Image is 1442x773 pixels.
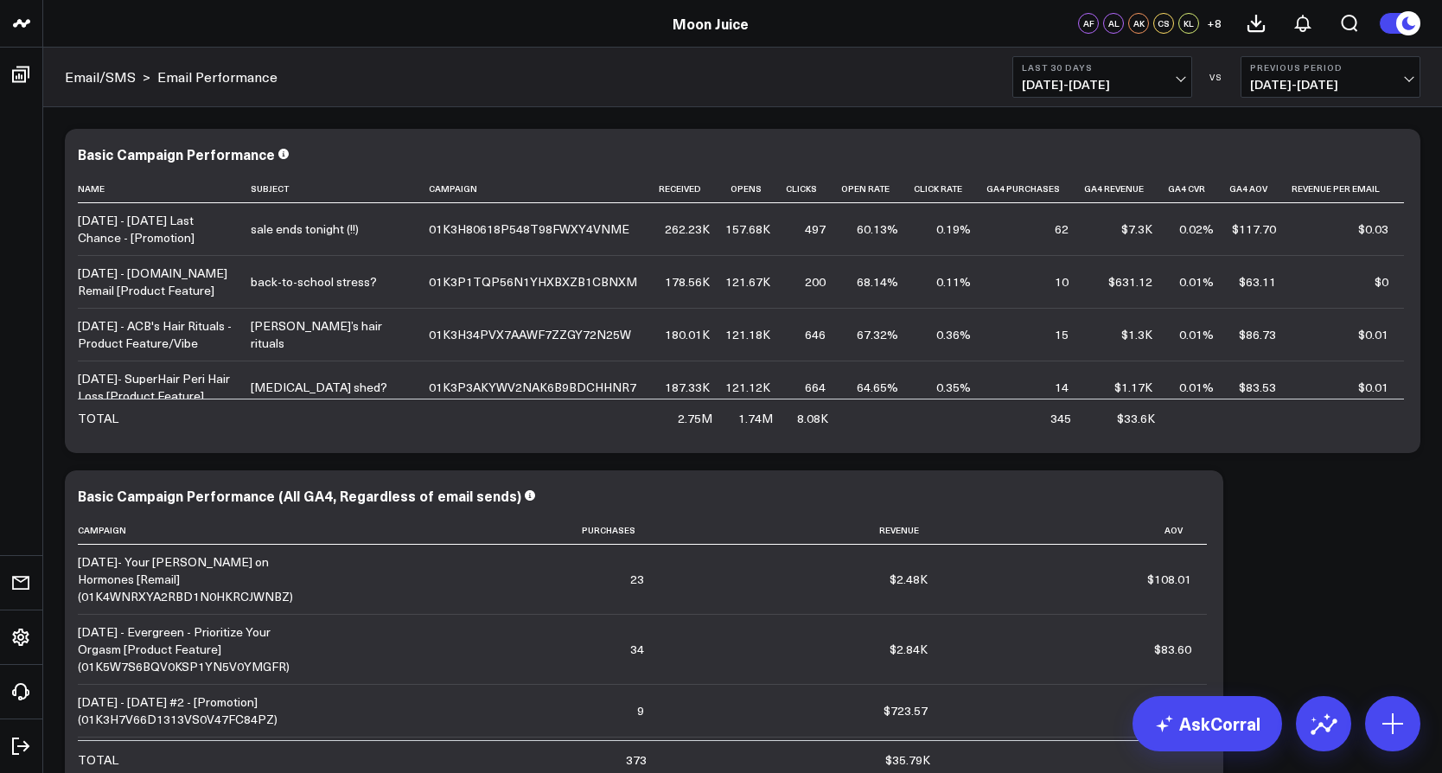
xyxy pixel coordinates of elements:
th: Name [78,175,251,203]
div: 23 [630,571,644,588]
div: $2.84K [890,641,928,658]
div: 14 [1055,379,1069,396]
a: Moon Juice [673,14,749,33]
b: Last 30 Days [1022,62,1183,73]
div: $631.12 [1108,273,1152,291]
div: 180.01K [665,326,710,343]
div: [DATE] - [DOMAIN_NAME] Remail [Product Feature] [78,265,235,299]
th: Revenue Per Email [1292,175,1404,203]
div: 15 [1055,326,1069,343]
span: [DATE] - [DATE] [1250,78,1411,92]
div: 497 [805,220,826,238]
div: $83.60 [1154,641,1191,658]
div: $1.17K [1114,379,1152,396]
th: Campaign [429,175,659,203]
th: Subject [251,175,429,203]
div: TOTAL [78,410,118,427]
div: 60.13% [857,220,898,238]
div: 64.65% [857,379,898,396]
div: 67.32% [857,326,898,343]
div: 0.11% [936,273,971,291]
b: Previous Period [1250,62,1411,73]
div: 187.33K [665,379,710,396]
th: Purchases [316,516,660,545]
th: Open Rate [841,175,914,203]
div: [PERSON_NAME]’s hair rituals [251,317,413,352]
div: AK [1128,13,1149,34]
div: [DATE] - [DATE] #2 - [Promotion] (01K3H7V66D1313VS0V47FC84PZ) [78,693,300,728]
div: 01K3P3AKYWV2NAK6B9BDCHHNR7 [429,379,636,396]
div: Basic Campaign Performance [78,144,275,163]
div: 262.23K [665,220,710,238]
div: 178.56K [665,273,710,291]
div: 157.68K [725,220,770,238]
div: 0.36% [936,326,971,343]
a: Email/SMS [65,67,136,86]
th: Campaign [78,516,316,545]
div: 345 [1050,410,1071,427]
div: $0.03 [1358,220,1388,238]
th: Clicks [786,175,841,203]
div: [DATE] - Evergreen - Prioritize Your Orgasm [Product Feature] (01K5W7S6BQV0KSP1YN5V0YMGFR) [78,623,300,675]
div: $33.6K [1117,410,1155,427]
a: Email Performance [157,67,278,86]
div: 0.01% [1179,379,1214,396]
div: CS [1153,13,1174,34]
div: 646 [805,326,826,343]
th: Ga4 Purchases [986,175,1084,203]
div: > [65,67,150,86]
div: $108.01 [1147,571,1191,588]
div: 0.35% [936,379,971,396]
div: $63.11 [1239,273,1276,291]
div: 68.14% [857,273,898,291]
div: [DATE] - ACB's Hair Rituals - Product Feature/Vibe [78,317,235,352]
div: [DATE]- SuperHair Peri Hair Loss [Product Feature] [78,370,235,405]
div: 01K3H80618P548T98FWXY4VNME [429,220,629,238]
div: [MEDICAL_DATA] shed? [251,379,387,396]
div: 01K3H34PVX7AAWF7ZZGY72N25W [429,326,631,343]
div: AF [1078,13,1099,34]
div: $0 [1375,273,1388,291]
button: Last 30 Days[DATE]-[DATE] [1012,56,1192,98]
div: back-to-school stress? [251,273,377,291]
div: 0.02% [1179,220,1214,238]
a: AskCorral [1133,696,1282,751]
th: Click Rate [914,175,986,203]
div: 373 [626,751,647,769]
div: $7.3K [1121,220,1152,238]
div: 2.75M [678,410,712,427]
div: 200 [805,273,826,291]
th: Received [659,175,725,203]
button: Previous Period[DATE]-[DATE] [1241,56,1420,98]
div: $0.01 [1358,326,1388,343]
button: +8 [1203,13,1224,34]
div: KL [1178,13,1199,34]
th: Opens [725,175,786,203]
div: 9 [637,702,644,719]
div: $0.01 [1358,379,1388,396]
div: 8.08K [797,410,828,427]
div: 62 [1055,220,1069,238]
div: 121.18K [725,326,770,343]
div: Basic Campaign Performance (All GA4, Regardless of email sends) [78,486,521,505]
div: TOTAL [78,751,118,769]
div: 0.01% [1179,326,1214,343]
div: 34 [630,641,644,658]
div: [DATE]- Your [PERSON_NAME] on Hormones [Remail] (01K4WNRXYA2RBD1N0HKRCJWNBZ) [78,553,300,605]
div: 121.12K [725,379,770,396]
div: VS [1201,72,1232,82]
th: Aov [943,516,1207,545]
th: Ga4 Aov [1229,175,1292,203]
th: Ga4 Revenue [1084,175,1168,203]
span: [DATE] - [DATE] [1022,78,1183,92]
div: $2.48K [890,571,928,588]
div: 10 [1055,273,1069,291]
div: $35.79K [885,751,930,769]
div: $1.3K [1121,326,1152,343]
div: 1.74M [738,410,773,427]
div: 0.01% [1179,273,1214,291]
div: AL [1103,13,1124,34]
div: $723.57 [884,702,928,719]
div: [DATE] - [DATE] Last Chance - [Promotion] [78,212,235,246]
th: Ga4 Cvr [1168,175,1229,203]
